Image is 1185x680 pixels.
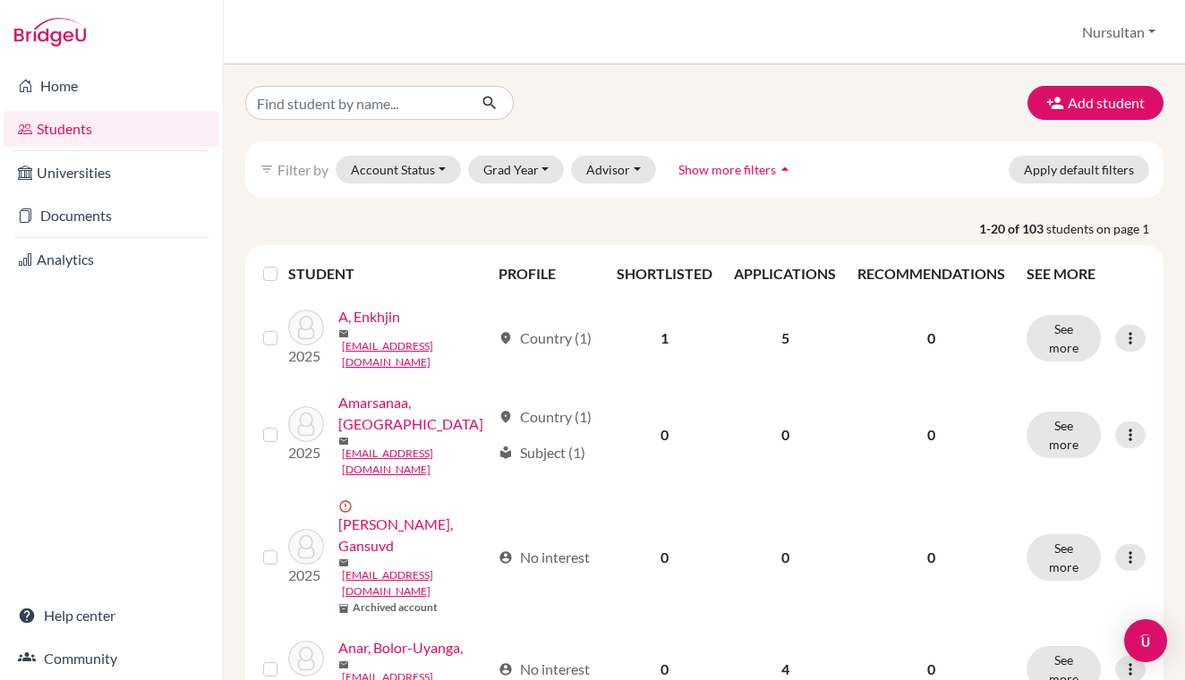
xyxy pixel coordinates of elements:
[338,499,356,514] span: error_outline
[4,111,219,147] a: Students
[606,252,723,295] th: SHORTLISTED
[338,637,463,659] a: Anar, Bolor-Uyanga,
[14,18,86,47] img: Bridge-U
[4,598,219,633] a: Help center
[338,514,490,557] a: [PERSON_NAME], Gansuvd
[1027,86,1164,120] button: Add student
[1027,534,1101,581] button: See more
[288,406,324,442] img: Amarsanaa, Solongo
[288,310,324,345] img: A, Enkhjin
[723,489,847,626] td: 0
[857,327,1005,349] p: 0
[288,641,324,676] img: Anar, Bolor-Uyanga,
[1016,252,1156,295] th: SEE MORE
[606,489,723,626] td: 0
[338,392,490,435] a: Amarsanaa, [GEOGRAPHIC_DATA]
[468,156,565,183] button: Grad Year
[342,567,490,599] a: [EMAIL_ADDRESS][DOMAIN_NAME]
[606,295,723,381] td: 1
[288,252,488,295] th: STUDENT
[499,406,592,428] div: Country (1)
[723,252,847,295] th: APPLICATIONS
[277,161,328,178] span: Filter by
[288,529,324,565] img: Amirlan, Gansuvd
[1027,315,1101,361] button: See more
[342,446,490,478] a: [EMAIL_ADDRESS][DOMAIN_NAME]
[1046,219,1164,238] span: students on page 1
[857,659,1005,680] p: 0
[1027,412,1101,458] button: See more
[499,442,585,463] div: Subject (1)
[4,641,219,676] a: Community
[338,659,349,670] span: mail
[499,327,592,349] div: Country (1)
[338,306,400,327] a: A, Enkhjin
[288,442,324,463] p: 2025
[979,219,1046,238] strong: 1-20 of 103
[4,155,219,191] a: Universities
[288,345,324,367] p: 2025
[336,156,461,183] button: Account Status
[678,162,776,177] span: Show more filters
[723,381,847,489] td: 0
[4,198,219,234] a: Documents
[723,295,847,381] td: 5
[338,328,349,339] span: mail
[663,156,809,183] button: Show more filtersarrow_drop_up
[606,381,723,489] td: 0
[4,242,219,277] a: Analytics
[499,331,513,345] span: location_on
[857,547,1005,568] p: 0
[353,599,438,616] b: Archived account
[488,252,607,295] th: PROFILE
[1124,619,1167,662] div: Open Intercom Messenger
[338,603,349,614] span: inventory_2
[260,162,274,176] i: filter_list
[499,550,513,565] span: account_circle
[4,68,219,104] a: Home
[338,557,349,568] span: mail
[499,410,513,424] span: location_on
[847,252,1016,295] th: RECOMMENDATIONS
[338,436,349,446] span: mail
[499,662,513,676] span: account_circle
[857,424,1005,446] p: 0
[571,156,656,183] button: Advisor
[1074,15,1164,49] button: Nursultan
[499,547,590,568] div: No interest
[499,659,590,680] div: No interest
[288,565,324,586] p: 2025
[776,160,794,178] i: arrow_drop_up
[245,86,467,120] input: Find student by name...
[342,338,490,370] a: [EMAIL_ADDRESS][DOMAIN_NAME]
[499,446,513,460] span: local_library
[1009,156,1149,183] button: Apply default filters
